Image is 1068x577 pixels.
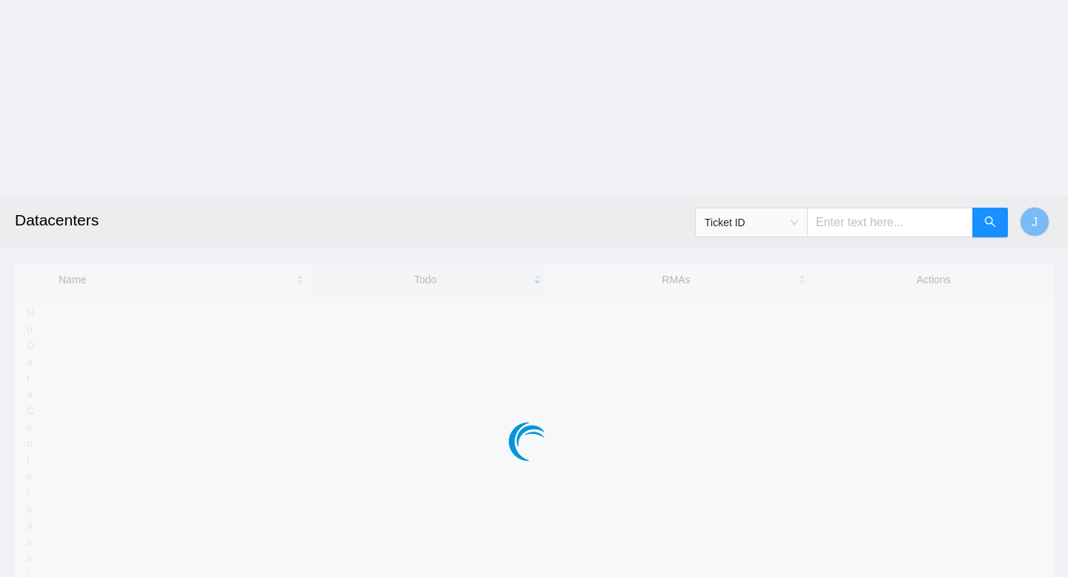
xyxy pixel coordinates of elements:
span: J [1032,213,1038,231]
button: search [972,208,1008,237]
input: Enter text here... [807,208,973,237]
span: search [984,216,996,230]
h2: Datacenters [15,197,742,244]
button: J [1020,207,1049,237]
span: Ticket ID [705,211,798,234]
